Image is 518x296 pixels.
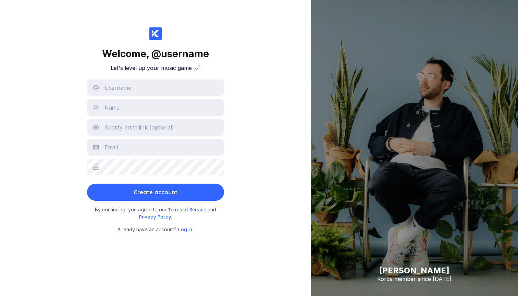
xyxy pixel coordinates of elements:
[178,226,192,233] span: Log in
[111,64,200,71] h2: Let's level up your music game 📈
[134,185,177,199] div: Create account
[151,48,161,60] span: @
[168,207,208,212] a: Terms of Service
[90,206,221,220] small: By continuing, you agree to our and .
[377,275,452,282] div: Korda member since [DATE]
[178,226,192,232] a: Log in
[118,226,193,233] small: Already have an account? .
[161,48,209,60] span: username
[139,214,171,220] a: Privacy Policy
[377,266,452,275] div: [PERSON_NAME]
[87,139,224,156] input: Email
[87,184,224,201] button: Create account
[87,119,224,136] input: Spotify artist link (optional)
[87,79,224,96] input: Username
[102,48,209,60] div: Welcome,
[87,99,224,116] input: Name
